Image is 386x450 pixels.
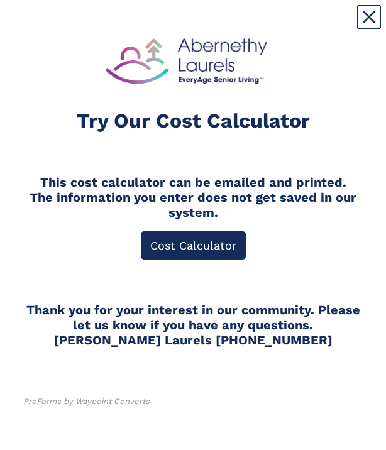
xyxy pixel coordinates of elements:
button: Close [357,5,381,29]
a: Cost Calculator [141,231,246,260]
img: e22b6a52-0d43-430c-b4f3-9460b9c19563.png [99,33,287,96]
h3: This cost calculator can be emailed and printed. [23,175,363,220]
h3: Thank you for your interest in our community. Please let us know if you have any questions. [PERS... [23,302,363,348]
div: Try Our Cost Calculator [23,111,363,131]
p: The information you enter does not get saved in our system. [23,190,363,220]
div: ProForms by Waypoint Converts [23,395,150,408]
